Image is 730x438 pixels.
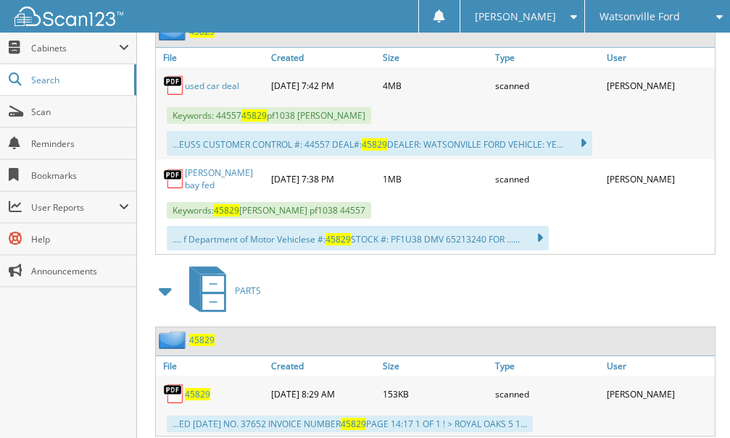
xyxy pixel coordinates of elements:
[603,379,715,408] div: [PERSON_NAME]
[31,106,129,118] span: Scan
[159,331,189,349] img: folder2.png
[491,379,603,408] div: scanned
[379,48,491,67] a: Size
[167,107,371,124] span: Keywords: 44557 pf1038 [PERSON_NAME]
[185,388,210,400] a: 45829
[491,356,603,376] a: Type
[267,163,379,195] div: [DATE] 7:38 PM
[181,262,261,319] a: PARTS
[235,285,261,297] span: PARTS
[475,12,556,21] span: [PERSON_NAME]
[31,42,119,54] span: Cabinets
[603,48,715,67] a: User
[603,356,715,376] a: User
[31,74,127,86] span: Search
[362,138,387,151] span: 45829
[491,163,603,195] div: scanned
[14,7,123,26] img: scan123-logo-white.svg
[167,131,592,156] div: ...EUSS CUSTOMER CONTROL #: 44557 DEAL#: DEALER: WATSONVILLE FORD VEHICLE: YE...
[167,202,371,219] span: Keywords: [PERSON_NAME] pf1038 44557
[31,138,129,150] span: Reminders
[156,356,267,376] a: File
[379,379,491,408] div: 153KB
[31,169,129,182] span: Bookmarks
[185,80,239,92] a: used car deal
[267,356,379,376] a: Created
[167,416,533,432] div: ...ED [DATE] NO. 37652 INVOICE NUMBER PAGE 14:17 1 OF 1 ! > ROYAL OAKS 5 1...
[267,71,379,100] div: [DATE] 7:42 PM
[31,265,129,277] span: Announcements
[214,204,239,216] span: 45829
[491,71,603,100] div: scanned
[491,48,603,67] a: Type
[185,167,264,191] a: [PERSON_NAME] bay fed
[163,75,185,96] img: PDF.png
[341,418,366,430] span: 45829
[167,226,549,250] div: .... f Department of Motor Vehiclese #: STOCK #: PF1U38 DMV 65213240 FOR ......
[603,71,715,100] div: [PERSON_NAME]
[379,71,491,100] div: 4MB
[31,233,129,245] span: Help
[658,368,730,438] iframe: Chat Widget
[267,48,379,67] a: Created
[163,168,185,190] img: PDF.png
[31,201,119,214] span: User Reports
[267,379,379,408] div: [DATE] 8:29 AM
[189,334,215,346] a: 45829
[156,48,267,67] a: File
[600,12,680,21] span: Watsonville Ford
[379,163,491,195] div: 1MB
[379,356,491,376] a: Size
[241,109,267,122] span: 45829
[163,383,185,405] img: PDF.png
[603,163,715,195] div: [PERSON_NAME]
[325,233,351,245] span: 45829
